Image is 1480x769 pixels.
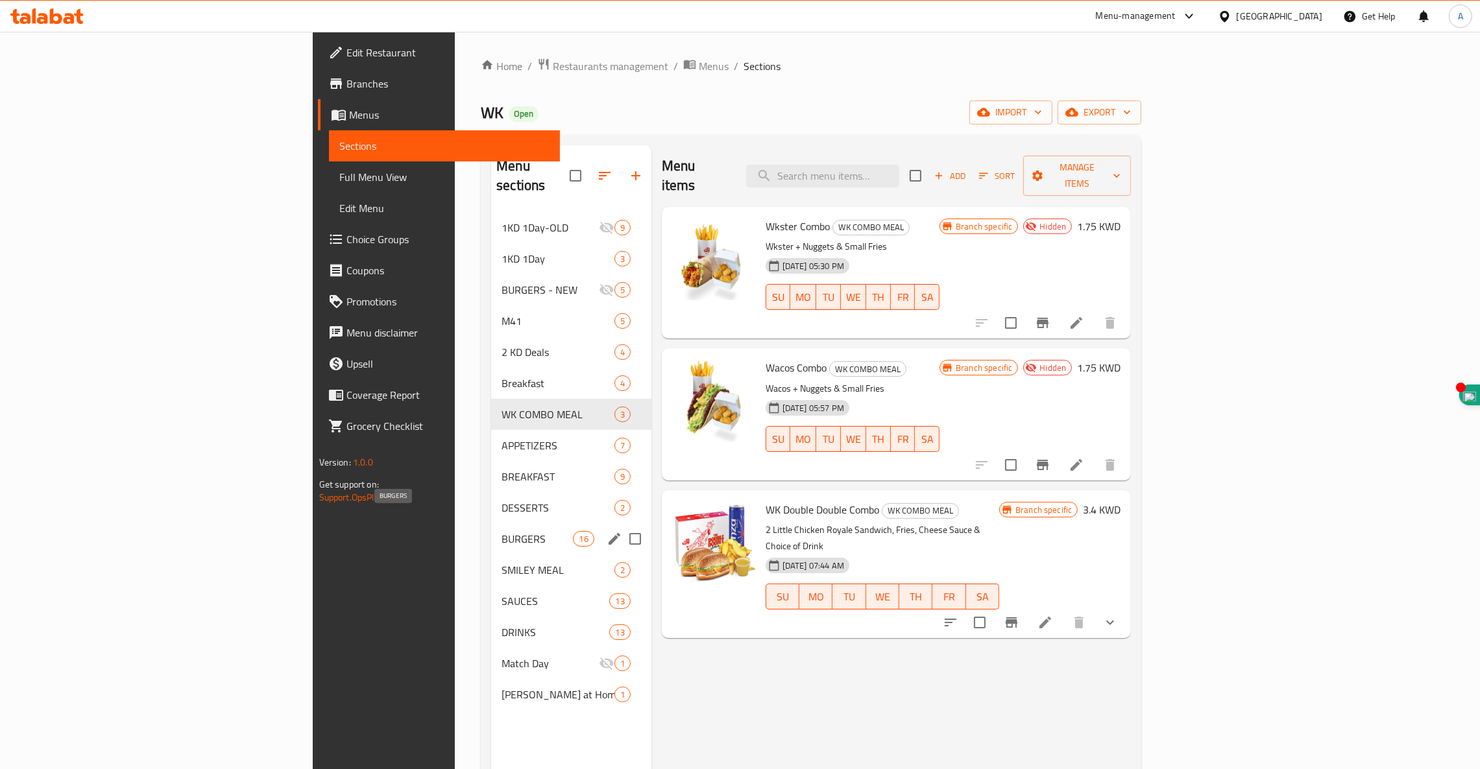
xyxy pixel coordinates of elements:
div: WK COMBO MEAL [882,503,959,519]
span: SA [971,587,994,606]
div: [PERSON_NAME] at Home1 [491,679,651,710]
span: BURGERS [502,531,573,547]
span: Sections [744,58,781,74]
span: 3 [615,408,630,421]
img: Wacos Combo [672,359,755,442]
div: Menu-management [1096,8,1176,24]
div: Breakfast4 [491,368,651,399]
button: MO [790,426,816,452]
span: Menu disclaimer [346,325,550,340]
button: Sort [976,166,1018,186]
div: [GEOGRAPHIC_DATA] [1237,9,1322,23]
button: delete [1095,307,1126,338]
span: MO [795,430,811,449]
h6: 1.75 KWD [1077,359,1121,377]
div: APPETIZERS7 [491,430,651,461]
button: TU [832,584,866,609]
button: TU [816,426,841,452]
img: Wkster Combo [672,217,755,300]
div: Match Day1 [491,648,651,679]
svg: Inactive section [599,220,614,235]
a: Edit menu item [1037,615,1053,630]
button: export [1058,101,1141,124]
a: Edit menu item [1069,315,1084,331]
div: items [614,687,631,702]
span: Sort sections [589,160,620,191]
a: Grocery Checklist [318,410,560,442]
span: Hidden [1034,362,1071,374]
span: TH [871,430,886,449]
span: Branch specific [951,362,1017,374]
div: BURGERS - NEW5 [491,274,651,305]
span: 1 [615,657,630,670]
span: Branch specific [951,220,1017,233]
button: Branch-specific-item [1027,307,1058,338]
span: Coverage Report [346,387,550,403]
span: Promotions [346,294,550,309]
div: items [614,220,631,235]
button: MO [790,284,816,310]
span: MO [795,288,811,307]
span: Wkster Combo [766,217,830,236]
button: import [969,101,1052,124]
span: 1 [615,689,630,701]
span: import [980,104,1042,121]
span: FR [938,587,960,606]
a: Support.OpsPlatform [319,489,402,506]
span: 5 [615,315,630,327]
span: 5 [615,284,630,296]
span: WK COMBO MEAL [830,362,906,377]
span: 2 [615,564,630,576]
div: items [614,344,631,360]
span: Select to update [997,451,1025,479]
li: / [673,58,678,74]
button: delete [1095,449,1126,480]
div: items [614,500,631,515]
div: WK COMBO MEAL3 [491,399,651,430]
button: SU [766,284,791,310]
a: Full Menu View [329,161,560,193]
span: Hidden [1034,220,1071,233]
button: WE [841,426,866,452]
span: Get support on: [319,476,379,493]
div: SMILEY MEAL [502,562,614,578]
a: Sections [329,130,560,161]
span: 13 [610,626,629,639]
p: 2 Little Chicken Royale Sandwich, Fries, Cheese Sauce & Choice of Drink [766,522,999,554]
button: Branch-specific-item [996,607,1027,638]
span: Manage items [1034,160,1121,192]
div: items [614,251,631,266]
div: items [614,656,631,671]
svg: Inactive section [599,656,614,671]
div: DESSERTS2 [491,492,651,523]
button: edit [605,529,624,549]
span: Match Day [502,656,598,671]
h6: 3.4 KWD [1083,501,1121,519]
a: Coverage Report [318,379,560,410]
span: Select all sections [562,162,589,189]
span: 13 [610,595,629,608]
span: 4 [615,377,630,390]
div: items [609,624,630,640]
span: Menus [699,58,729,74]
span: 16 [574,533,593,545]
a: Choice Groups [318,224,560,255]
div: DESSERTS [502,500,614,515]
div: items [609,593,630,609]
div: 1KD 1Day3 [491,243,651,274]
button: Add section [620,160,651,191]
a: Menu disclaimer [318,317,560,348]
span: 3 [615,253,630,265]
span: 7 [615,440,630,452]
div: items [614,282,631,298]
button: Branch-specific-item [1027,449,1058,480]
div: items [614,375,631,391]
div: BREAKFAST [502,469,614,484]
nav: Menu sections [491,207,651,715]
span: FR [896,430,910,449]
span: TU [821,288,836,307]
span: Branch specific [1010,504,1077,516]
span: Grocery Checklist [346,418,550,434]
span: Sort [979,169,1015,183]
